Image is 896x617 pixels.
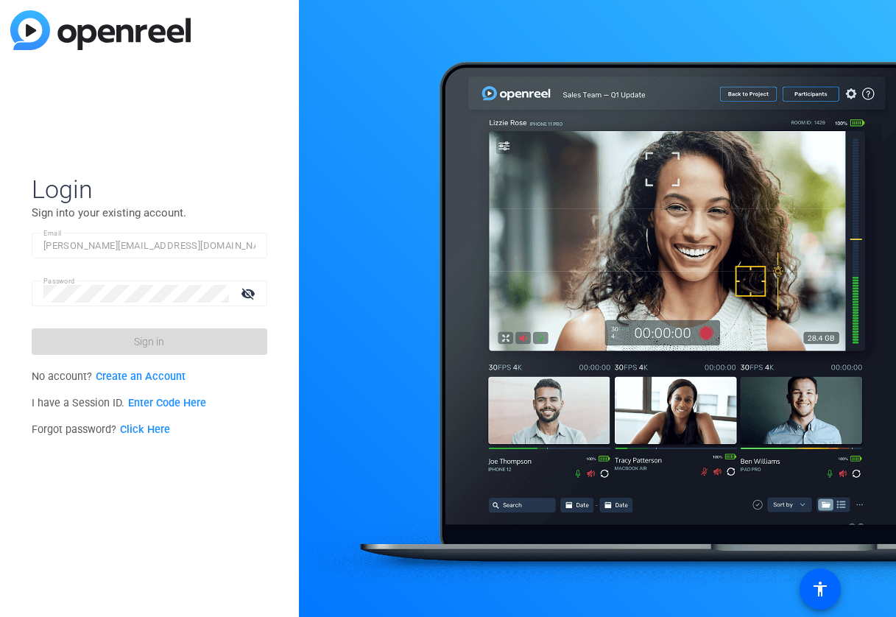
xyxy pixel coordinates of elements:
[43,277,75,285] mat-label: Password
[96,370,186,383] a: Create an Account
[32,370,186,383] span: No account?
[32,205,267,221] p: Sign into your existing account.
[811,580,829,598] mat-icon: accessibility
[43,229,62,237] mat-label: Email
[32,397,206,409] span: I have a Session ID.
[120,423,170,436] a: Click Here
[43,237,255,255] input: Enter Email Address
[32,174,267,205] span: Login
[10,10,191,50] img: blue-gradient.svg
[128,397,206,409] a: Enter Code Here
[32,423,170,436] span: Forgot password?
[232,283,267,304] mat-icon: visibility_off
